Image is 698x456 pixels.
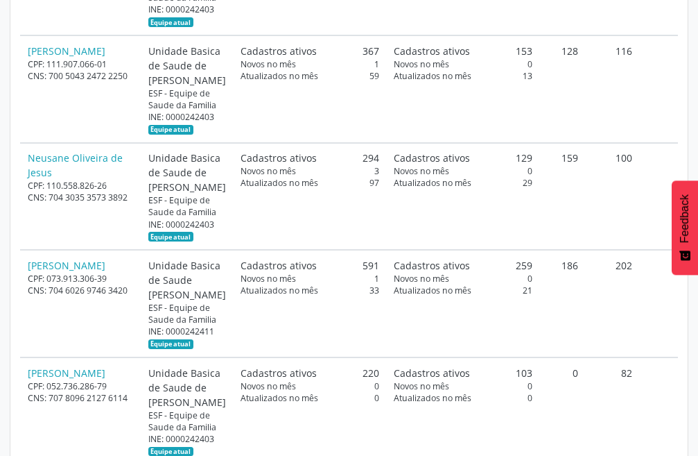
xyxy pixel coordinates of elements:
[28,70,134,82] div: CNS: 700 5043 2472 2250
[148,326,226,349] div: INE: 0000242411
[241,285,379,296] div: 33
[148,194,226,218] div: ESF - Equipe de Saude da Familia
[148,409,226,433] div: ESF - Equipe de Saude da Familia
[148,232,193,242] span: Esta é a equipe atual deste Agente
[241,44,317,58] span: Cadastros ativos
[585,250,639,357] td: 202
[241,151,379,165] div: 294
[241,380,296,392] span: Novos no mês
[394,151,532,165] div: 129
[394,177,532,189] div: 29
[585,35,639,143] td: 116
[28,259,105,272] a: [PERSON_NAME]
[241,273,296,285] span: Novos no mês
[679,194,691,243] span: Feedback
[241,285,318,296] span: Atualizados no mês
[241,165,379,177] div: 3
[28,44,105,58] a: [PERSON_NAME]
[241,258,379,273] div: 591
[394,58,449,70] span: Novos no mês
[394,392,471,404] span: Atualizados no mês
[394,70,532,82] div: 13
[28,392,134,404] div: CNS: 707 8096 2127 6114
[148,111,226,135] div: INE: 0000242403
[394,44,532,58] div: 153
[241,70,379,82] div: 59
[241,58,379,70] div: 1
[241,177,318,189] span: Atualizados no mês
[394,165,449,177] span: Novos no mês
[394,165,532,177] div: 0
[394,366,470,380] span: Cadastros ativos
[394,273,449,285] span: Novos no mês
[28,366,105,380] a: [PERSON_NAME]
[585,143,639,251] td: 100
[539,250,585,357] td: 186
[394,151,470,165] span: Cadastros ativos
[28,58,134,70] div: CPF: 111.907.066-01
[148,125,193,135] span: Esta é a equipe atual deste Agente
[28,192,134,203] div: CNS: 704 3035 3573 3892
[148,302,226,326] div: ESF - Equipe de Saude da Familia
[241,165,296,177] span: Novos no mês
[241,70,318,82] span: Atualizados no mês
[28,151,123,179] a: Neusane Oliveira de Jesus
[241,392,318,404] span: Atualizados no mês
[394,392,532,404] div: 0
[394,273,532,285] div: 0
[394,258,470,273] span: Cadastros ativos
[28,380,134,392] div: CPF: 052.736.286-79
[539,143,585,251] td: 159
[148,17,193,27] span: Esta é a equipe atual deste Agente
[148,151,226,194] div: Unidade Basica de Saude de [PERSON_NAME]
[241,380,379,392] div: 0
[148,219,226,242] div: INE: 0000242403
[539,35,585,143] td: 128
[394,285,471,296] span: Atualizados no mês
[394,70,471,82] span: Atualizados no mês
[394,380,532,392] div: 0
[148,339,193,349] span: Esta é a equipe atual deste Agente
[394,380,449,392] span: Novos no mês
[394,58,532,70] div: 0
[148,366,226,409] div: Unidade Basica de Saude de [PERSON_NAME]
[241,177,379,189] div: 97
[241,273,379,285] div: 1
[672,180,698,275] button: Feedback - Mostrar pesquisa
[394,44,470,58] span: Cadastros ativos
[394,177,471,189] span: Atualizados no mês
[241,392,379,404] div: 0
[28,285,134,296] div: CNS: 704 6026 9746 3420
[241,151,317,165] span: Cadastros ativos
[148,44,226,87] div: Unidade Basica de Saude de [PERSON_NAME]
[394,258,532,273] div: 259
[241,258,317,273] span: Cadastros ativos
[394,285,532,296] div: 21
[241,366,379,380] div: 220
[148,3,226,27] div: INE: 0000242403
[241,366,317,380] span: Cadastros ativos
[28,273,134,285] div: CPF: 073.913.306-39
[148,258,226,302] div: Unidade Basica de Saude [PERSON_NAME]
[241,58,296,70] span: Novos no mês
[394,366,532,380] div: 103
[148,87,226,111] div: ESF - Equipe de Saude da Familia
[241,44,379,58] div: 367
[28,180,134,192] div: CPF: 110.558.826-26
